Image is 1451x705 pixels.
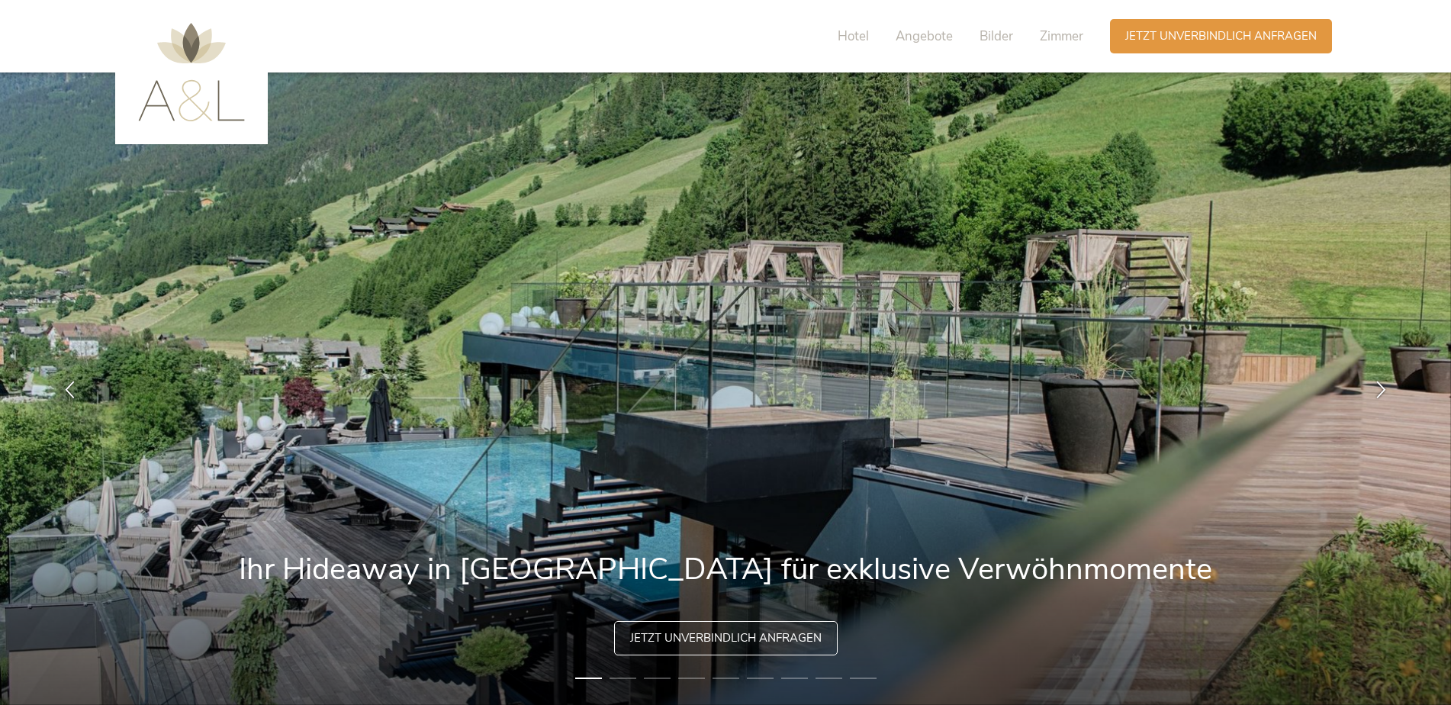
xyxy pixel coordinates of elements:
span: Hotel [838,27,869,45]
span: Zimmer [1040,27,1083,45]
span: Jetzt unverbindlich anfragen [630,630,822,646]
span: Angebote [896,27,953,45]
span: Jetzt unverbindlich anfragen [1125,28,1317,44]
span: Bilder [980,27,1013,45]
img: AMONTI & LUNARIS Wellnessresort [138,23,245,121]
